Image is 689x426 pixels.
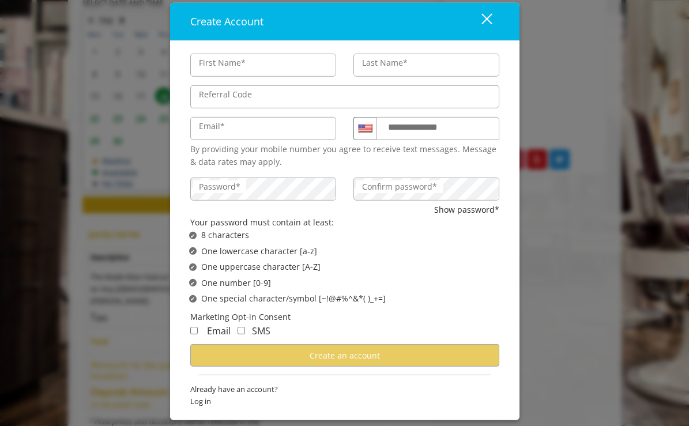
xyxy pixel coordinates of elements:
[190,327,198,334] input: Receive Marketing Email
[434,203,499,216] button: Show password*
[190,177,336,200] input: Password
[252,325,270,337] span: SMS
[201,292,386,305] span: One special character/symbol [~!@#%^&*( )_+=]
[353,54,499,77] input: Lastname
[193,120,231,133] label: Email*
[193,180,246,193] label: Password*
[190,294,195,303] span: ✔
[190,262,195,272] span: ✔
[193,56,251,69] label: First Name*
[190,278,195,288] span: ✔
[201,229,249,242] span: 8 characters
[207,325,231,337] span: Email
[353,117,376,140] div: Country
[190,14,263,28] span: Create Account
[310,350,380,361] span: Create an account
[190,247,195,256] span: ✔
[190,117,336,140] input: Email
[353,177,499,200] input: ConfirmPassword
[190,231,195,240] span: ✔
[190,383,499,395] span: Already have an account?
[201,276,271,289] span: One number [0-9]
[460,9,499,33] button: close dialog
[190,54,336,77] input: FirstName
[190,143,499,169] div: By providing your mobile number you agree to receive text messages. Message & data rates may apply.
[190,85,499,108] input: ReferralCode
[201,261,321,273] span: One uppercase character [A-Z]
[356,180,443,193] label: Confirm password*
[190,311,499,323] div: Marketing Opt-in Consent
[193,88,258,101] label: Referral Code
[190,216,499,229] div: Your password must contain at least:
[201,245,317,258] span: One lowercase character [a-z]
[238,327,245,334] input: Receive Marketing SMS
[356,56,413,69] label: Last Name*
[468,13,491,30] div: close dialog
[190,395,499,408] span: Log in
[190,344,499,367] button: Create an account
